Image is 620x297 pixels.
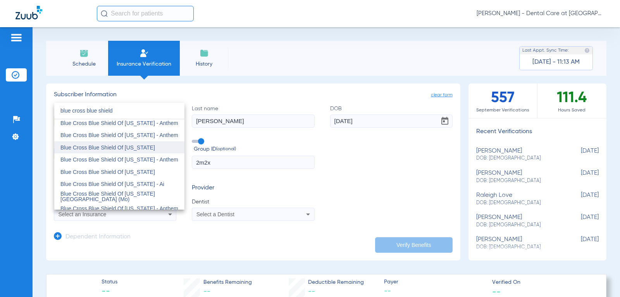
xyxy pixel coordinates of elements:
span: Blue Cross Blue Shield Of [US_STATE] [60,169,155,175]
span: Blue Cross Blue Shield Of [US_STATE] [60,144,155,151]
input: dropdown search [54,103,184,119]
span: Blue Cross Blue Shield Of [US_STATE] - Ai [60,181,164,187]
span: Blue Cross Blue Shield Of [US_STATE] - Anthem [60,132,178,138]
span: Blue Cross Blue Shield Of [US_STATE][GEOGRAPHIC_DATA] (Mo) [60,191,155,202]
span: Blue Cross Blue Shield Of [US_STATE] - Anthem [60,120,178,126]
span: Blue Cross Blue Shield Of [US_STATE] - Anthem [60,156,178,163]
span: Blue Cross Blue Shield Of [US_STATE] - Anthem [60,205,178,212]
